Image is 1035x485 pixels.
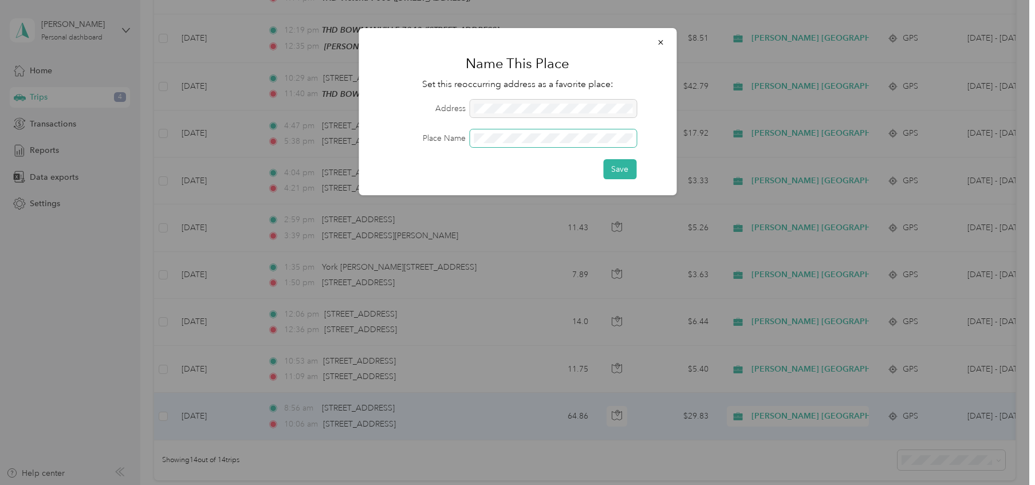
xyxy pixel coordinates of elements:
iframe: Everlance-gr Chat Button Frame [971,421,1035,485]
button: Save [603,159,636,179]
h1: Name This Place [375,50,660,77]
label: Address [375,102,466,115]
label: Place Name [375,132,466,144]
p: Set this reoccurring address as a favorite place: [375,77,660,92]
